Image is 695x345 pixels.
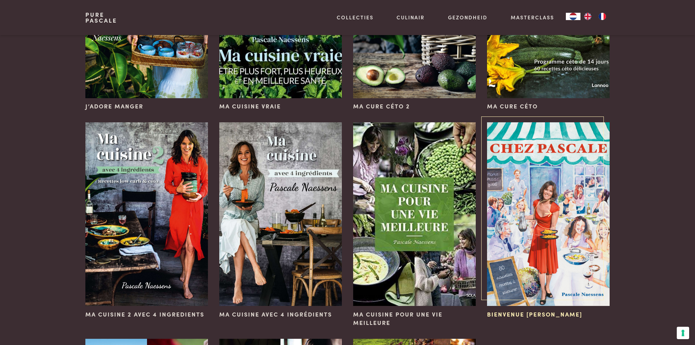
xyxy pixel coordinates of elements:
a: NL [566,13,580,20]
a: EN [580,13,595,20]
a: Bienvenue Chez Pascale Bienvenue [PERSON_NAME] [487,122,609,318]
img: Bienvenue Chez Pascale [487,122,609,306]
a: Ma cuisine pour une vie meilleure Ma cuisine pour une vie meilleure [353,122,475,327]
span: Ma cuisine avec 4 ingrédients [219,310,332,319]
a: Ma cuisine 2 avec 4 ingredients Ma cuisine 2 avec 4 ingredients [85,122,208,318]
a: Culinair [397,14,425,21]
span: Ma cuisine vraie [219,102,281,111]
span: Ma Cure céto [487,102,538,111]
a: Masterclass [511,14,554,21]
a: Gezondheid [448,14,487,21]
a: Collecties [337,14,374,21]
a: PurePascale [85,12,117,23]
img: Ma cuisine 2 avec 4 ingredients [85,122,208,306]
span: Ma Cure céto 2 [353,102,410,111]
a: Ma cuisine avec 4 ingrédients Ma cuisine avec 4 ingrédients [219,122,341,318]
img: Ma cuisine pour une vie meilleure [353,122,475,306]
ul: Language list [580,13,610,20]
img: Ma cuisine avec 4 ingrédients [219,122,341,306]
span: Bienvenue [PERSON_NAME] [487,310,582,319]
div: Language [566,13,580,20]
span: J’adore Manger [85,102,143,111]
span: Ma cuisine 2 avec 4 ingredients [85,310,204,319]
span: Ma cuisine pour une vie meilleure [353,310,475,327]
aside: Language selected: Nederlands [566,13,610,20]
button: Uw voorkeuren voor toestemming voor trackingtechnologieën [677,327,689,339]
a: FR [595,13,610,20]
